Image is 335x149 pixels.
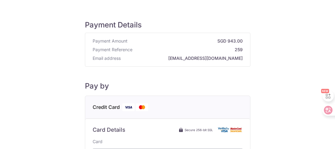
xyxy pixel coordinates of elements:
[93,38,128,44] span: Payment Amount
[218,127,243,132] img: Card secure
[85,81,250,91] h5: Pay by
[85,20,250,30] h5: Payment Details
[123,55,243,61] strong: [EMAIL_ADDRESS][DOMAIN_NAME]
[93,126,125,134] h6: Card Details
[136,103,148,111] img: Mastercard
[130,38,243,44] strong: SGD 943.00
[122,103,135,111] img: Visa
[93,103,120,111] span: Credit Card
[185,127,213,132] span: Secure 256-bit SSL
[93,55,121,61] span: Email address
[93,139,103,145] label: Card
[135,47,243,53] strong: 259
[93,47,132,53] span: Payment Reference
